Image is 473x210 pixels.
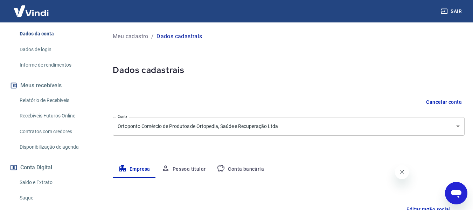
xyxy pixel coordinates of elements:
[445,182,467,204] iframe: Botão para abrir a janela de mensagens
[17,191,96,205] a: Saque
[17,93,96,108] a: Relatório de Recebíveis
[118,114,127,119] label: Conta
[17,42,96,57] a: Dados de login
[156,32,202,41] p: Dados cadastrais
[17,140,96,154] a: Disponibilização de agenda
[8,78,96,93] button: Meus recebíveis
[17,27,96,41] a: Dados da conta
[113,161,156,178] button: Empresa
[17,58,96,72] a: Informe de rendimentos
[8,160,96,175] button: Conta Digital
[151,32,154,41] p: /
[17,175,96,190] a: Saldo e Extrato
[113,65,465,76] h5: Dados cadastrais
[113,117,465,136] div: Ortoponto Comércio de Produtos de Ortopedia, Saúde e Recuperação Ltda
[211,161,270,178] button: Conta bancária
[4,5,59,11] span: Olá! Precisa de ajuda?
[156,161,211,178] button: Pessoa titular
[439,5,465,18] button: Sair
[395,165,409,179] iframe: Fechar mensagem
[17,124,96,139] a: Contratos com credores
[17,109,96,123] a: Recebíveis Futuros Online
[423,96,465,109] button: Cancelar conta
[8,0,54,22] img: Vindi
[113,32,148,41] a: Meu cadastro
